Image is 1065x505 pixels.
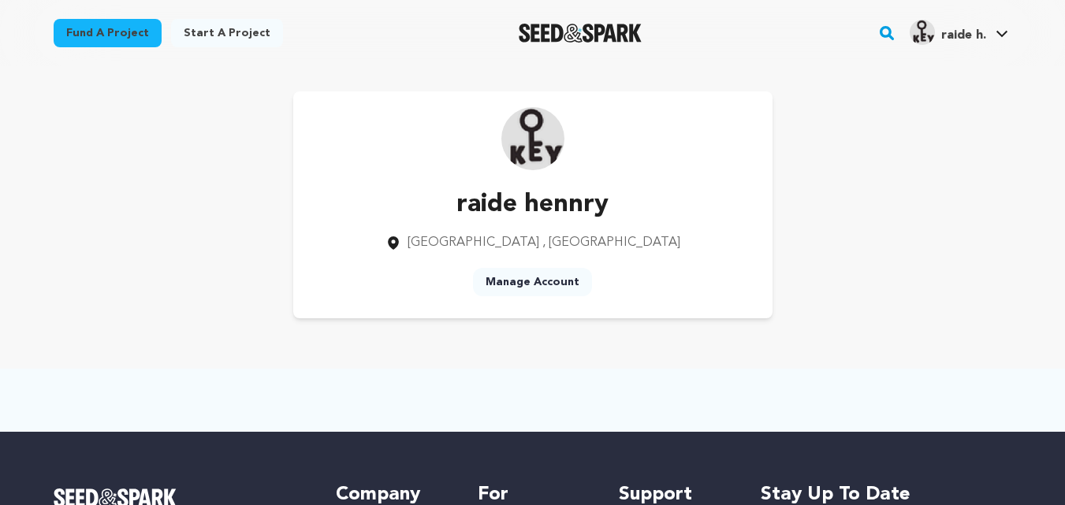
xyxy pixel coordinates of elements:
[941,29,986,42] span: raide h.
[907,17,1011,50] span: raide h.'s Profile
[385,186,680,224] p: raide hennry
[907,17,1011,45] a: raide h.'s Profile
[501,107,564,170] img: https://seedandspark-static.s3.us-east-2.amazonaws.com/images/User/002/251/056/medium/003b9bc0c57...
[408,236,539,249] span: [GEOGRAPHIC_DATA]
[519,24,642,43] a: Seed&Spark Homepage
[473,268,592,296] a: Manage Account
[542,236,680,249] span: , [GEOGRAPHIC_DATA]
[519,24,642,43] img: Seed&Spark Logo Dark Mode
[910,20,935,45] img: 003b9bc0c579ed1a.png
[171,19,283,47] a: Start a project
[910,20,986,45] div: raide h.'s Profile
[54,19,162,47] a: Fund a project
